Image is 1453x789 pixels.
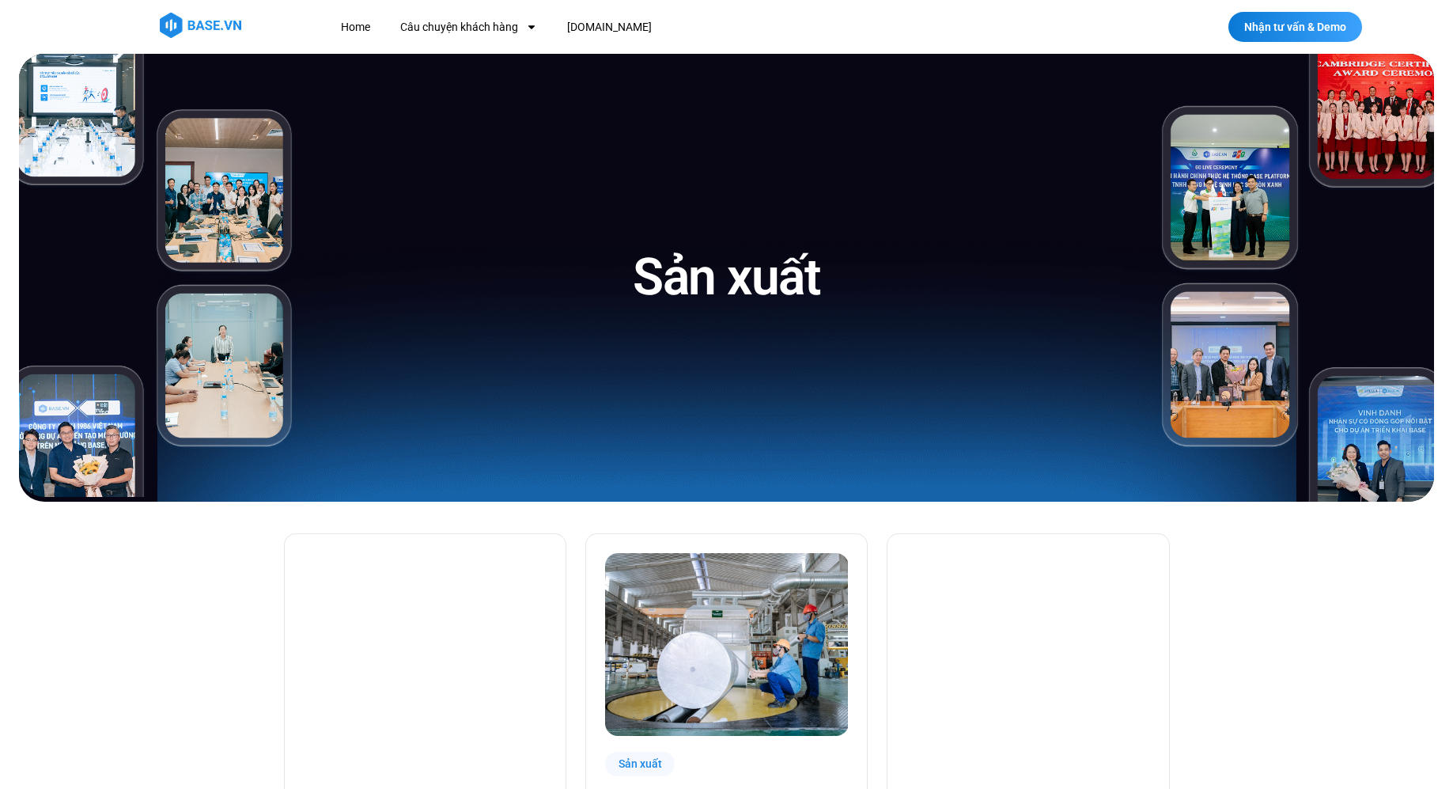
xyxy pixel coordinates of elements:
nav: Menu [329,13,942,42]
a: [DOMAIN_NAME] [555,13,664,42]
a: Nhận tư vấn & Demo [1228,12,1362,42]
a: Câu chuyện khách hàng [388,13,549,42]
h1: Sản xuất [633,245,820,310]
div: Sản xuất [605,752,675,776]
span: Nhận tư vấn & Demo [1244,21,1346,32]
a: Home [329,13,382,42]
